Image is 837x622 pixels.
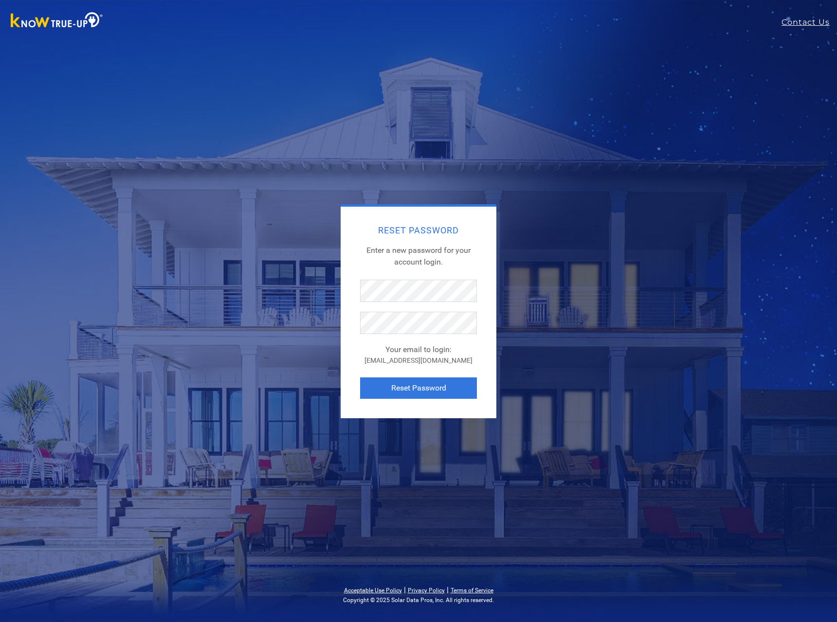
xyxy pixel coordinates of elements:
[360,344,477,355] div: Your email to login:
[404,585,406,594] span: |
[360,226,477,235] h2: Reset Password
[782,17,837,28] a: Contact Us
[451,587,493,594] a: Terms of Service
[447,585,449,594] span: |
[344,587,402,594] a: Acceptable Use Policy
[6,10,108,32] img: Know True-Up
[360,377,477,399] button: Reset Password
[360,355,477,366] div: [EMAIL_ADDRESS][DOMAIN_NAME]
[366,246,471,267] span: Enter a new password for your account login.
[408,587,445,594] a: Privacy Policy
